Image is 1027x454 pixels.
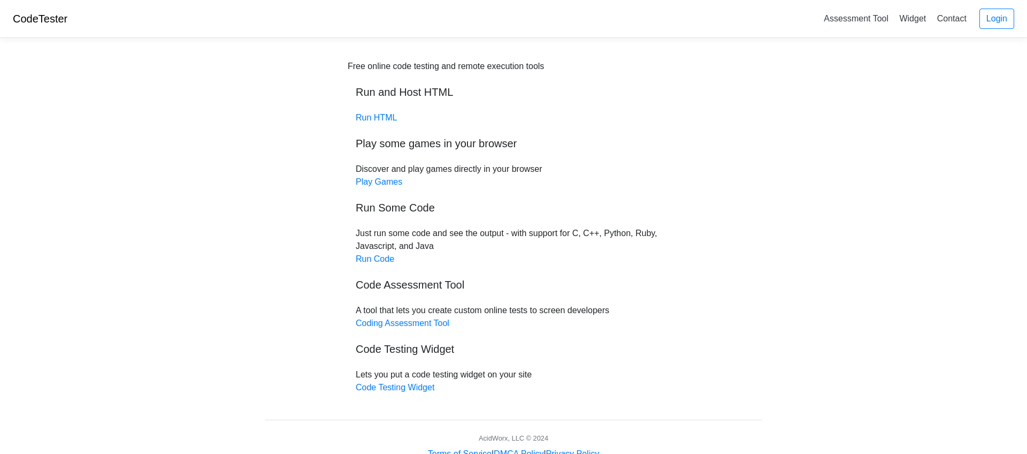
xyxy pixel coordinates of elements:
[356,177,402,186] a: Play Games
[895,10,930,27] a: Widget
[348,60,544,73] div: Free online code testing and remote execution tools
[356,343,671,355] h5: Code Testing Widget
[356,383,434,392] a: Code Testing Widget
[356,201,671,214] h5: Run Some Code
[356,137,671,150] h5: Play some games in your browser
[819,10,893,27] a: Assessment Tool
[356,113,397,122] a: Run HTML
[356,319,449,328] a: Coding Assessment Tool
[348,60,679,394] div: Discover and play games directly in your browser Just run some code and see the output - with sup...
[13,13,67,25] a: CodeTester
[356,86,671,99] h5: Run and Host HTML
[356,278,671,291] h5: Code Assessment Tool
[979,9,1014,29] a: Login
[933,10,971,27] a: Contact
[479,433,548,443] div: AcidWorx, LLC © 2024
[356,254,394,263] a: Run Code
